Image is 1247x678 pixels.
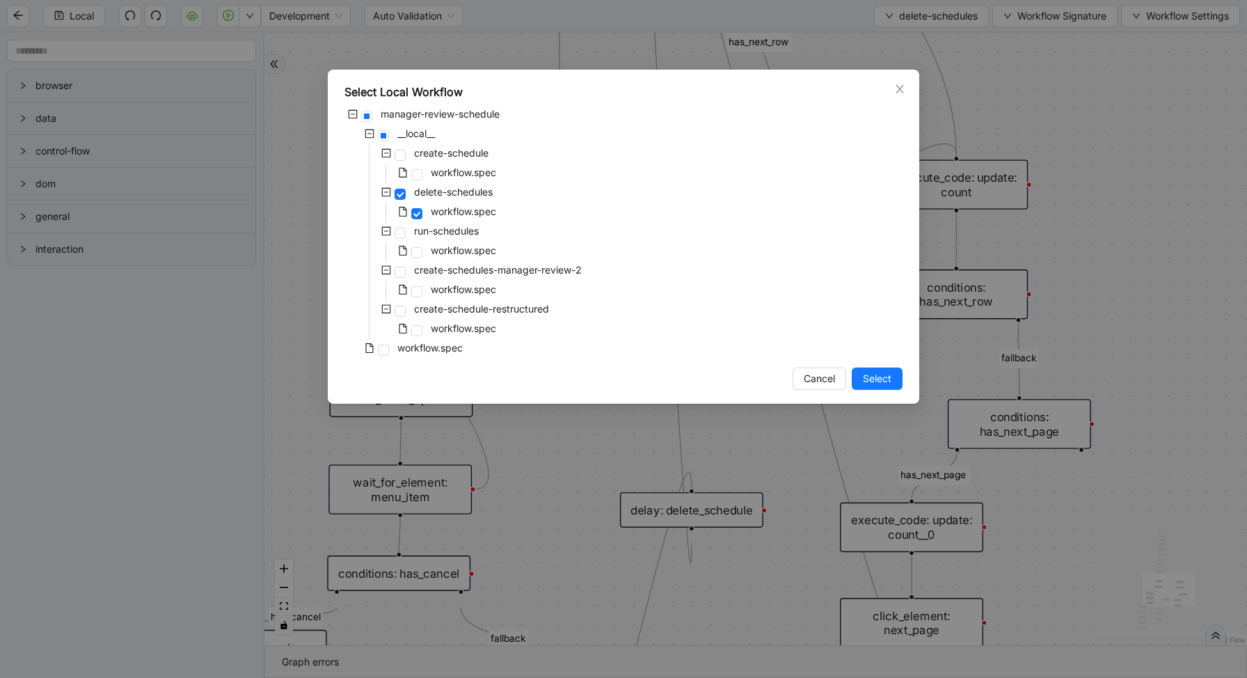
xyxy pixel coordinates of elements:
[428,164,499,181] span: workflow.spec
[414,264,582,276] span: create-schedules-manager-review-2
[428,242,499,259] span: workflow.spec
[411,301,552,317] span: create-schedule-restructured
[411,145,491,161] span: create-schedule
[428,203,499,220] span: workflow.spec
[431,283,496,295] span: workflow.spec
[395,125,438,142] span: __local__
[397,342,463,354] span: workflow.spec
[398,285,408,294] span: file
[428,281,499,298] span: workflow.spec
[378,106,502,123] span: manager-review-schedule
[894,84,905,95] span: close
[863,371,891,386] span: Select
[381,187,391,197] span: minus-square
[431,166,496,178] span: workflow.spec
[365,343,374,353] span: file
[381,108,500,120] span: manager-review-schedule
[398,207,408,216] span: file
[381,226,391,236] span: minus-square
[431,205,496,217] span: workflow.spec
[411,184,495,200] span: delete-schedules
[414,225,479,237] span: run-schedules
[397,127,435,139] span: __local__
[793,368,846,390] button: Cancel
[414,147,489,159] span: create-schedule
[892,81,907,97] button: Close
[428,320,499,337] span: workflow.spec
[431,322,496,334] span: workflow.spec
[348,109,358,119] span: minus-square
[344,84,903,100] div: Select Local Workflow
[365,129,374,139] span: minus-square
[431,244,496,256] span: workflow.spec
[804,371,835,386] span: Cancel
[414,186,493,198] span: delete-schedules
[381,265,391,275] span: minus-square
[381,304,391,314] span: minus-square
[398,246,408,255] span: file
[398,168,408,178] span: file
[381,148,391,158] span: minus-square
[852,368,903,390] button: Select
[411,262,585,278] span: create-schedules-manager-review-2
[414,303,549,315] span: create-schedule-restructured
[395,340,466,356] span: workflow.spec
[398,324,408,333] span: file
[411,223,482,239] span: run-schedules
